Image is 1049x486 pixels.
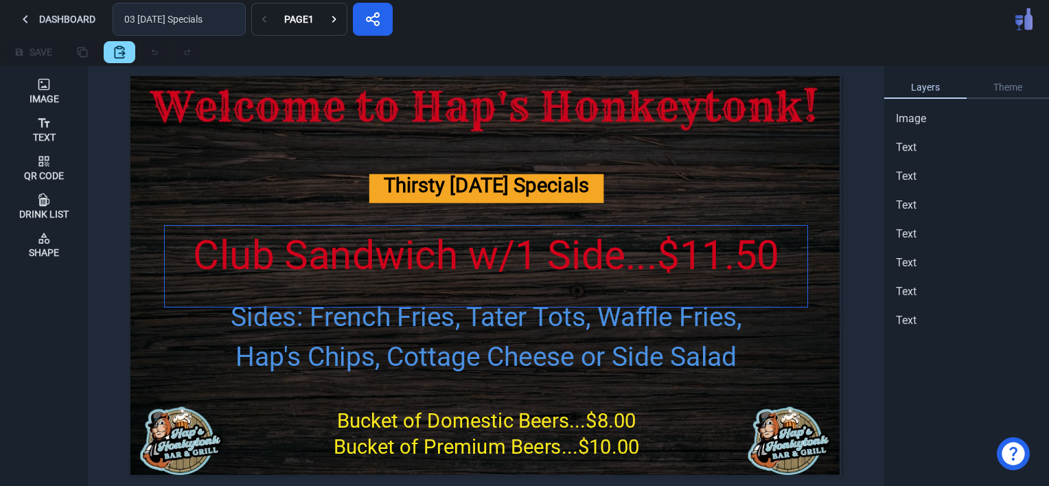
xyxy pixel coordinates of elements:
div: Bucket of Premium Beers...$10.00 [229,432,743,462]
div: Thirsty [DATE] Specials [369,174,604,203]
button: Qr Code [5,148,82,187]
img: Pub Menu [1015,8,1033,30]
span: Text [896,226,917,242]
button: Page1 [276,3,322,36]
a: Layers [884,77,967,99]
div: Club Sandwich w/1 Side...$11.50 [165,226,807,286]
span: Text [896,255,917,271]
button: Image [5,71,82,110]
span: Text [896,139,917,156]
div: Qr Code [24,171,64,181]
span: Text [896,283,917,300]
div: Page 1 [281,14,316,24]
button: Text [5,110,82,148]
button: Drink List [5,187,82,225]
div: Drink List [19,209,69,219]
button: Shape [5,225,82,264]
div: Image [30,94,59,104]
span: Text [896,168,917,185]
button: Dashboard [5,3,107,36]
div: Text [33,132,56,142]
span: Image [896,111,926,127]
span: Text [896,312,917,329]
a: Theme [967,77,1049,99]
span: Text [896,197,917,213]
div: Shape [29,248,59,257]
div: Sides: French Fries, Tater Tots, Waffle Fries, Hap's Chips, Cottage Cheese or Side Salad [216,297,757,378]
div: Bucket of Domestic Beers...$8.00 [264,406,708,436]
